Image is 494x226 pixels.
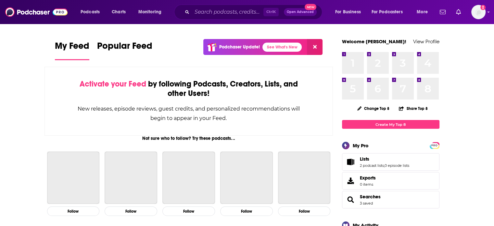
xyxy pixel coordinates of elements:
[278,206,331,216] button: Follow
[219,44,260,50] p: Podchaser Update!
[97,40,152,60] a: Popular Feed
[360,156,409,162] a: Lists
[180,5,328,20] div: Search podcasts, credits, & more...
[77,79,300,98] div: by following Podcasts, Creators, Lists, and other Users!
[162,206,215,216] button: Follow
[480,5,486,10] svg: Add a profile image
[342,153,439,171] span: Lists
[5,6,68,18] img: Podchaser - Follow, Share and Rate Podcasts
[372,7,403,17] span: For Podcasters
[453,7,463,18] a: Show notifications dropdown
[278,152,331,204] a: My Favorite Murder with Karen Kilgariff and Georgia Hardstark
[76,7,108,17] button: open menu
[81,7,100,17] span: Podcasts
[471,5,486,19] span: Logged in as gbrussel
[262,43,302,52] a: See What's New
[138,7,161,17] span: Monitoring
[353,142,369,149] div: My Pro
[471,5,486,19] img: User Profile
[134,7,170,17] button: open menu
[331,7,369,17] button: open menu
[263,8,279,16] span: Ctrl K
[44,136,333,141] div: Not sure who to follow? Try these podcasts...
[385,163,409,168] a: 0 episode lists
[342,120,439,129] a: Create My Top 8
[342,38,406,45] a: Welcome [PERSON_NAME]!
[80,79,146,89] span: Activate your Feed
[431,143,438,148] a: PRO
[360,175,376,181] span: Exports
[162,152,215,204] a: Planet Money
[360,156,369,162] span: Lists
[97,40,152,55] span: Popular Feed
[77,104,300,123] div: New releases, episode reviews, guest credits, and personalized recommendations will begin to appe...
[360,182,376,187] span: 0 items
[360,194,381,200] a: Searches
[344,157,357,166] a: Lists
[412,7,436,17] button: open menu
[367,7,412,17] button: open menu
[360,201,373,206] a: 3 saved
[220,152,273,204] a: The Daily
[284,8,317,16] button: Open AdvancedNew
[47,206,100,216] button: Follow
[399,102,428,115] button: Share Top 8
[112,7,126,17] span: Charts
[287,10,314,14] span: Open Advanced
[108,7,130,17] a: Charts
[105,152,157,204] a: This American Life
[342,191,439,208] span: Searches
[413,38,439,45] a: View Profile
[305,4,316,10] span: New
[344,195,357,204] a: Searches
[105,206,157,216] button: Follow
[220,206,273,216] button: Follow
[55,40,89,55] span: My Feed
[360,163,384,168] a: 2 podcast lists
[344,176,357,185] span: Exports
[192,7,263,17] input: Search podcasts, credits, & more...
[384,163,385,168] span: ,
[417,7,428,17] span: More
[437,7,448,18] a: Show notifications dropdown
[342,172,439,190] a: Exports
[47,152,100,204] a: The Joe Rogan Experience
[353,104,394,113] button: Change Top 8
[471,5,486,19] button: Show profile menu
[55,40,89,60] a: My Feed
[335,7,361,17] span: For Business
